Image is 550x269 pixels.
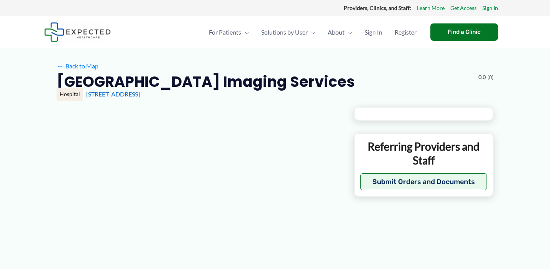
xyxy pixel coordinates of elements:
[203,19,423,46] nav: Primary Site Navigation
[360,173,487,190] button: Submit Orders and Documents
[57,88,83,101] div: Hospital
[344,5,411,11] strong: Providers, Clinics, and Staff:
[360,139,487,168] p: Referring Providers and Staff
[209,19,241,46] span: For Patients
[57,60,98,72] a: ←Back to Map
[388,19,423,46] a: Register
[44,22,111,42] img: Expected Healthcare Logo - side, dark font, small
[255,19,322,46] a: Solutions by UserMenu Toggle
[417,3,445,13] a: Learn More
[478,72,486,82] span: 0.0
[450,3,477,13] a: Get Access
[358,19,388,46] a: Sign In
[430,23,498,41] a: Find a Clinic
[487,72,493,82] span: (0)
[345,19,352,46] span: Menu Toggle
[328,19,345,46] span: About
[57,62,64,70] span: ←
[308,19,315,46] span: Menu Toggle
[203,19,255,46] a: For PatientsMenu Toggle
[395,19,417,46] span: Register
[57,72,355,91] h2: [GEOGRAPHIC_DATA] Imaging Services
[241,19,249,46] span: Menu Toggle
[86,90,140,98] a: [STREET_ADDRESS]
[482,3,498,13] a: Sign In
[261,19,308,46] span: Solutions by User
[365,19,382,46] span: Sign In
[322,19,358,46] a: AboutMenu Toggle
